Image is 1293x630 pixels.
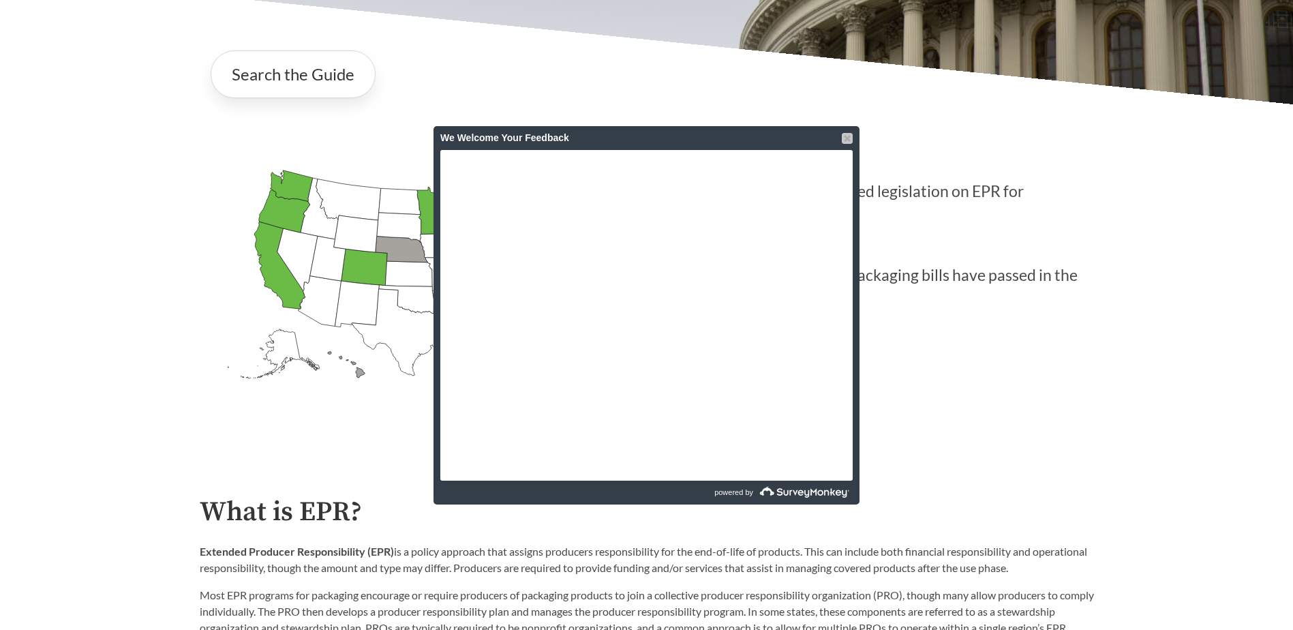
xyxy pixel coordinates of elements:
a: powered by [648,481,853,505]
div: We Welcome Your Feedback [440,126,853,150]
p: is a policy approach that assigns producers responsibility for the end-of-life of products. This ... [200,543,1094,576]
p: States have introduced legislation on EPR for packaging in [DATE] [647,158,1094,242]
span: powered by [714,481,753,505]
h2: What is EPR? [200,497,1094,528]
p: EPR for packaging bills have passed in the U.S. [647,242,1094,326]
a: Search the Guide [211,50,376,98]
strong: Extended Producer Responsibility (EPR) [200,545,394,558]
